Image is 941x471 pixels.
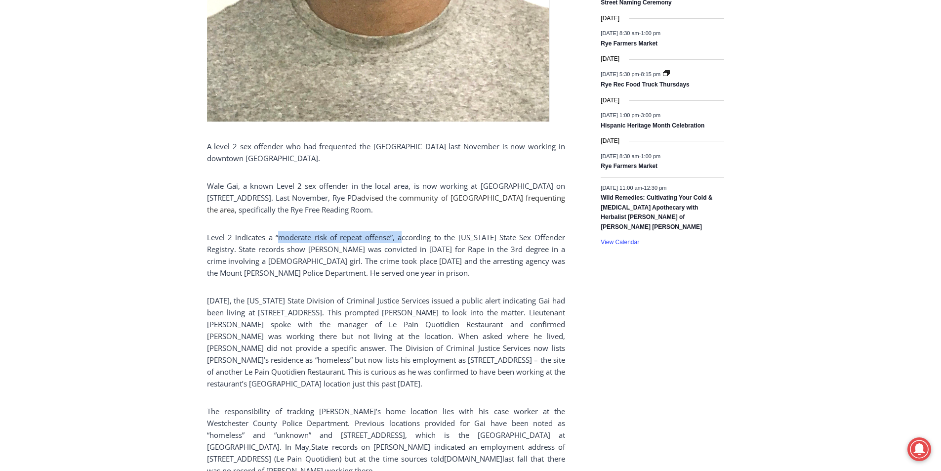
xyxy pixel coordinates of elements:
time: [DATE] [601,96,619,105]
span: 1:00 pm [641,30,660,36]
time: [DATE] [601,54,619,64]
time: - [601,112,660,118]
span: 12:30 pm [644,184,667,190]
a: advised the community of [GEOGRAPHIC_DATA] frequenting the area [207,193,565,214]
span: 3:00 pm [641,112,660,118]
span: [DATE] 11:00 am [601,184,642,190]
p: A level 2 sex offender who had frequented the [GEOGRAPHIC_DATA] last November is now working in d... [207,140,565,164]
span: [DATE] 8:30 am [601,30,639,36]
time: [DATE] [601,14,619,23]
span: [DATE] 5:30 pm [601,71,639,77]
span: 1:00 pm [641,153,660,159]
p: Wale Gai, a known Level 2 sex offender in the local area, is now working at [GEOGRAPHIC_DATA] on ... [207,180,565,215]
span: [DOMAIN_NAME] [444,454,502,464]
a: View Calendar [601,239,639,246]
time: - [601,153,660,159]
span: [DATE] 8:30 am [601,153,639,159]
p: [DATE], the [US_STATE] State Division of Criminal Justice Services issued a public alert indicati... [207,295,565,389]
time: - [601,184,666,190]
a: Wild Remedies: Cultivating Your Cold & [MEDICAL_DATA] Apothecary with Herbalist [PERSON_NAME] of ... [601,194,712,231]
a: Rye Rec Food Truck Thursdays [601,81,689,89]
time: [DATE] [601,136,619,146]
time: - [601,71,662,77]
a: Rye Farmers Market [601,40,657,48]
a: Hispanic Heritage Month Celebration [601,122,704,130]
span: [DATE] 1:00 pm [601,112,639,118]
p: Level 2 indicates a “moderate risk of repeat offense”, according to the [US_STATE] State Sex Offe... [207,231,565,279]
a: Rye Farmers Market [601,163,657,171]
time: - [601,30,660,36]
span: 8:15 pm [641,71,660,77]
span: State records on [PERSON_NAME] indicated an employment address of [STREET_ADDRESS] (Le Pain Quoti... [207,442,565,464]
